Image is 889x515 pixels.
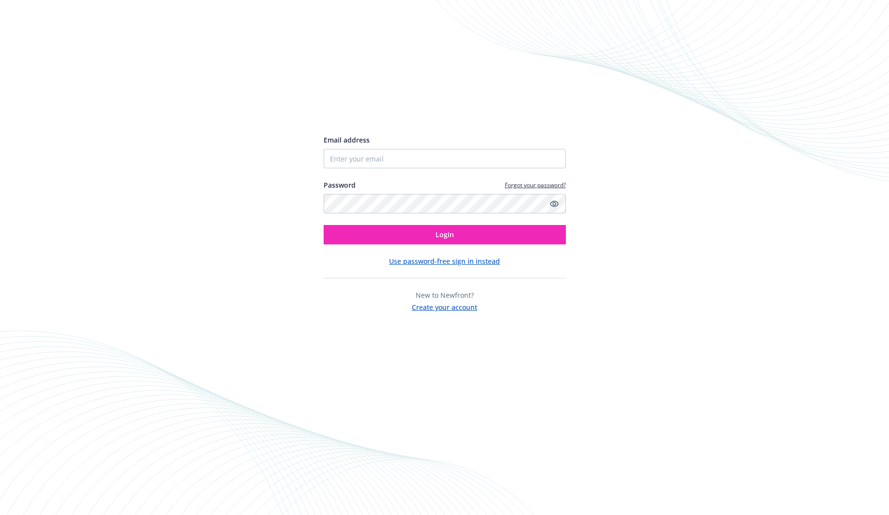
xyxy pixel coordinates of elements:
label: Password [324,180,356,190]
span: New to Newfront? [416,290,474,300]
button: Create your account [412,300,477,312]
a: Forgot your password? [505,181,566,189]
input: Enter your password [324,194,566,213]
input: Enter your email [324,149,566,168]
button: Login [324,225,566,244]
a: Show password [548,198,560,209]
img: Newfront logo [324,100,415,117]
span: Email address [324,135,370,145]
button: Use password-free sign in instead [389,256,500,266]
span: Login [436,230,454,239]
